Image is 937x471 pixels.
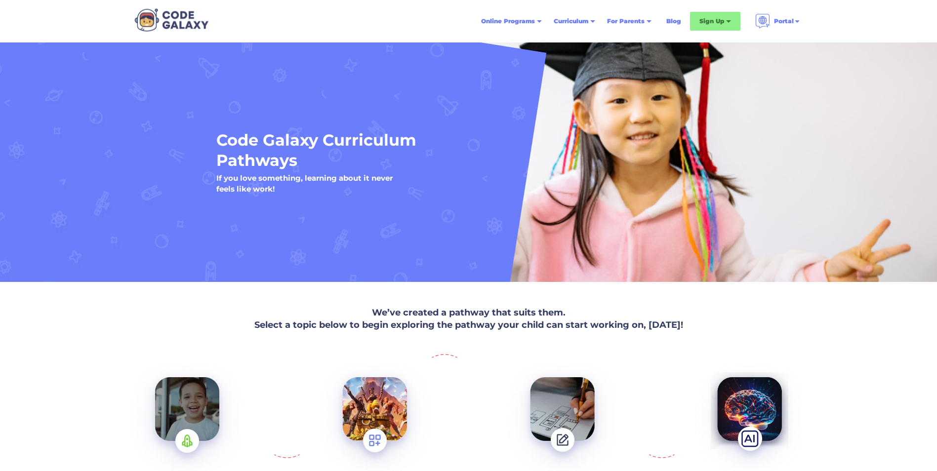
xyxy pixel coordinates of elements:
[607,16,645,26] div: For Parents
[660,12,687,30] a: Blog
[774,16,794,26] div: Portal
[699,16,724,26] div: Sign Up
[216,130,643,171] h1: Code Galaxy Curriculum Pathways
[481,16,535,26] div: Online Programs
[216,173,393,194] h5: If you love something, learning about it never feels like work!
[254,307,683,330] strong: We’ve created a pathway that suits them. Select a topic below to begin exploring the pathway your...
[554,16,588,26] div: Curriculum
